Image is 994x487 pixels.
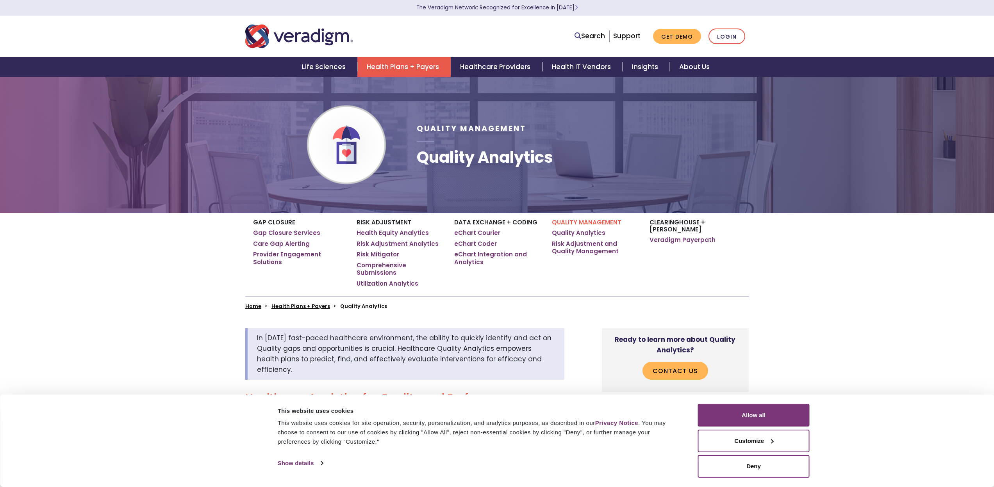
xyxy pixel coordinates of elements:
[357,261,443,277] a: Comprehensive Submissions
[454,251,540,266] a: eChart Integration and Analytics
[245,23,353,49] img: Veradigm logo
[623,57,670,77] a: Insights
[416,4,578,11] a: The Veradigm Network: Recognized for Excellence in [DATE]Learn More
[552,240,638,255] a: Risk Adjustment and Quality Management
[698,430,810,452] button: Customize
[454,229,500,237] a: eChart Courier
[257,333,551,375] span: In [DATE] fast-paced healthcare environment, the ability to quickly identify and act on Quality g...
[357,229,429,237] a: Health Equity Analytics
[271,302,330,310] a: Health Plans + Payers
[650,236,716,244] a: Veradigm Payerpath
[670,57,719,77] a: About Us
[357,251,399,258] a: Risk Mitigator
[245,302,261,310] a: Home
[417,148,553,167] h1: Quality Analytics
[417,123,526,134] span: Quality Management
[615,335,735,355] strong: Ready to learn more about Quality Analytics?
[575,31,605,41] a: Search
[357,280,418,288] a: Utilization Analytics
[451,57,542,77] a: Healthcare Providers
[595,419,638,426] a: Privacy Notice
[278,406,680,416] div: This website uses cookies
[552,229,605,237] a: Quality Analytics
[454,240,497,248] a: eChart Coder
[698,455,810,478] button: Deny
[253,240,310,248] a: Care Gap Alerting
[653,29,701,44] a: Get Demo
[278,418,680,446] div: This website uses cookies for site operation, security, personalization, and analytics purposes, ...
[613,31,641,41] a: Support
[245,391,564,418] h2: Healthcare Analytics for Quality and Performance Improvement
[278,457,323,469] a: Show details
[357,240,439,248] a: Risk Adjustment Analytics
[253,229,320,237] a: Gap Closure Services
[575,4,578,11] span: Learn More
[708,28,745,44] a: Login
[642,362,708,380] a: Contact Us
[698,404,810,427] button: Allow all
[293,57,357,77] a: Life Sciences
[543,57,623,77] a: Health IT Vendors
[253,251,345,266] a: Provider Engagement Solutions
[357,57,451,77] a: Health Plans + Payers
